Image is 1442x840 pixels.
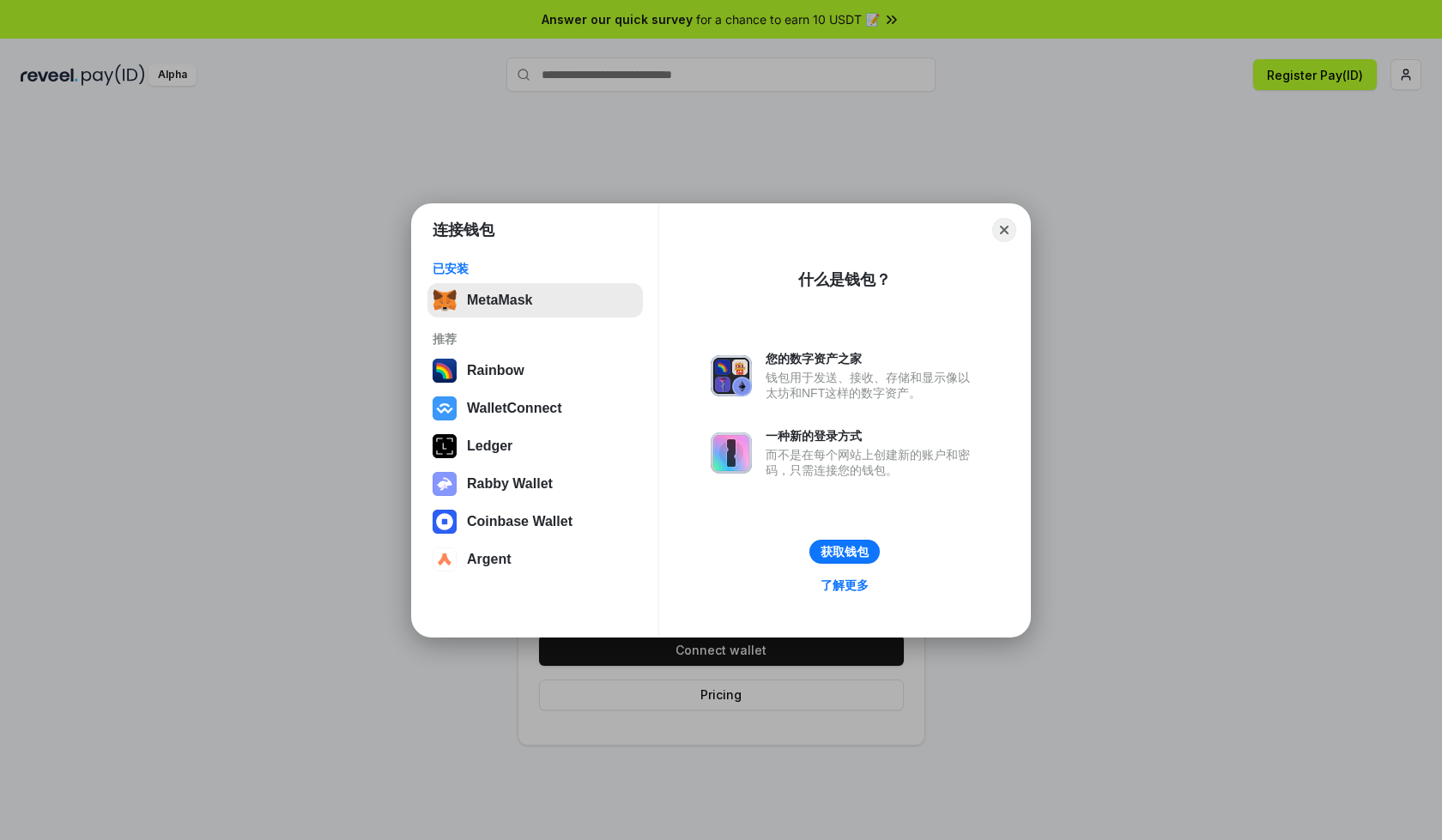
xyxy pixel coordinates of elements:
[427,505,643,539] button: Coinbase Wallet
[467,401,562,416] div: WalletConnect
[427,354,643,388] button: Rainbow
[467,514,573,529] div: Coinbase Wallet
[711,355,752,396] img: svg+xml,%3Csvg%20xmlns%3D%22http%3A%2F%2Fwww.w3.org%2F2000%2Fsvg%22%20fill%3D%22none%22%20viewBox...
[433,261,638,276] div: 已安装
[798,269,891,290] div: 什么是钱包？
[433,396,457,420] img: svg+xml,%3Csvg%20width%3D%2228%22%20height%3D%2228%22%20viewBox%3D%220%200%2028%2028%22%20fill%3D...
[467,552,512,567] div: Argent
[809,540,880,564] button: 获取钱包
[433,510,457,534] img: svg+xml,%3Csvg%20width%3D%2228%22%20height%3D%2228%22%20viewBox%3D%220%200%2028%2028%22%20fill%3D...
[433,434,457,458] img: svg+xml,%3Csvg%20xmlns%3D%22http%3A%2F%2Fwww.w3.org%2F2000%2Fsvg%22%20width%3D%2228%22%20height%3...
[433,359,457,383] img: svg+xml,%3Csvg%20width%3D%22120%22%20height%3D%22120%22%20viewBox%3D%220%200%20120%20120%22%20fil...
[992,218,1016,242] button: Close
[433,331,638,347] div: 推荐
[766,447,978,478] div: 而不是在每个网站上创建新的账户和密码，只需连接您的钱包。
[467,293,532,308] div: MetaMask
[427,283,643,317] button: MetaMask
[467,476,553,492] div: Rabby Wallet
[433,220,494,240] h1: 连接钱包
[766,428,978,444] div: 一种新的登录方式
[427,467,643,501] button: Rabby Wallet
[433,547,457,571] img: svg+xml,%3Csvg%20width%3D%2228%22%20height%3D%2228%22%20viewBox%3D%220%200%2028%2028%22%20fill%3D...
[821,544,869,559] div: 获取钱包
[810,574,879,596] a: 了解更多
[711,432,752,474] img: svg+xml,%3Csvg%20xmlns%3D%22http%3A%2F%2Fwww.w3.org%2F2000%2Fsvg%22%20fill%3D%22none%22%20viewBox...
[433,288,457,312] img: svg+xml,%3Csvg%20fill%3D%22none%22%20height%3D%2233%22%20viewBox%3D%220%200%2035%2033%22%20width%...
[427,542,643,577] button: Argent
[821,577,869,593] div: 了解更多
[766,351,978,366] div: 您的数字资产之家
[433,472,457,496] img: svg+xml,%3Csvg%20xmlns%3D%22http%3A%2F%2Fwww.w3.org%2F2000%2Fsvg%22%20fill%3D%22none%22%20viewBox...
[766,370,978,401] div: 钱包用于发送、接收、存储和显示像以太坊和NFT这样的数字资产。
[427,429,643,463] button: Ledger
[427,391,643,426] button: WalletConnect
[467,363,524,378] div: Rainbow
[467,438,512,454] div: Ledger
